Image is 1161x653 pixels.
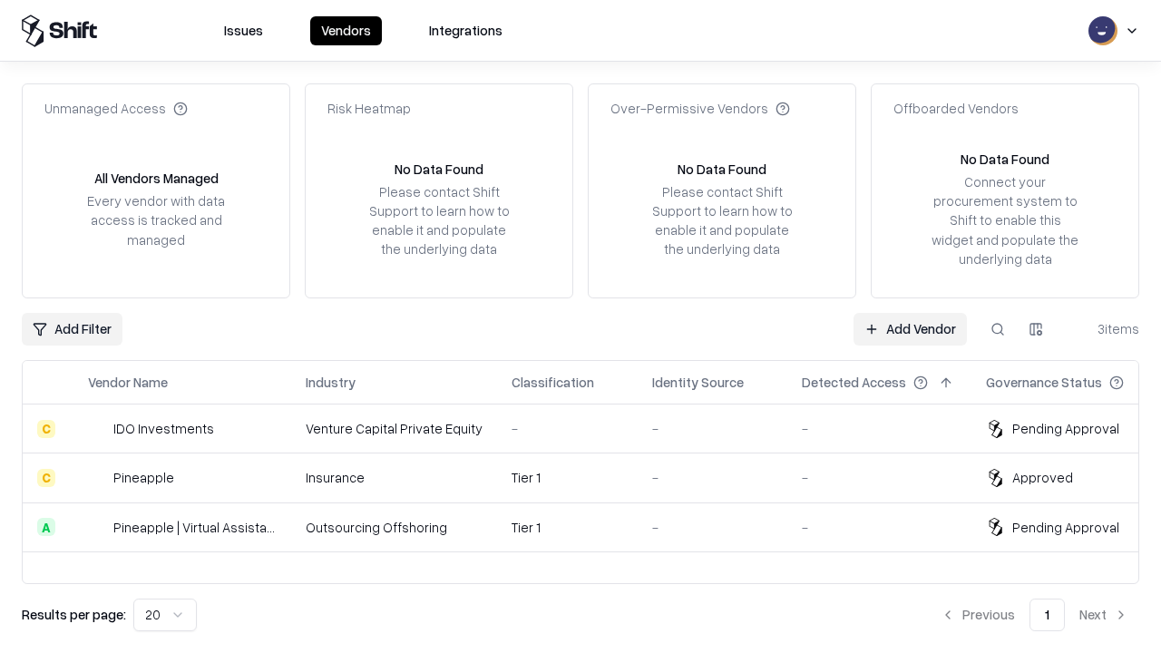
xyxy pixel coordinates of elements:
button: Integrations [418,16,513,45]
div: Please contact Shift Support to learn how to enable it and populate the underlying data [364,182,514,259]
img: Pineapple [88,469,106,487]
div: Outsourcing Offshoring [306,518,483,537]
img: Pineapple | Virtual Assistant Agency [88,518,106,536]
div: C [37,420,55,438]
button: Issues [213,16,274,45]
a: Add Vendor [854,313,967,346]
div: Tier 1 [512,518,623,537]
button: 1 [1029,599,1065,631]
div: Identity Source [652,373,744,392]
div: - [802,518,957,537]
div: Pineapple | Virtual Assistant Agency [113,518,277,537]
div: Over-Permissive Vendors [610,99,790,118]
div: Insurance [306,468,483,487]
div: Risk Heatmap [327,99,411,118]
div: Connect your procurement system to Shift to enable this widget and populate the underlying data [930,172,1080,268]
div: Approved [1012,468,1073,487]
div: Every vendor with data access is tracked and managed [81,191,231,249]
div: Offboarded Vendors [893,99,1019,118]
div: C [37,469,55,487]
div: Detected Access [802,373,906,392]
button: Add Filter [22,313,122,346]
div: - [652,468,773,487]
nav: pagination [930,599,1139,631]
div: Pineapple [113,468,174,487]
div: Tier 1 [512,468,623,487]
div: - [652,518,773,537]
div: Unmanaged Access [44,99,188,118]
div: Pending Approval [1012,419,1119,438]
div: No Data Found [395,160,483,179]
div: 3 items [1067,319,1139,338]
div: - [652,419,773,438]
div: Industry [306,373,356,392]
div: Pending Approval [1012,518,1119,537]
img: IDO Investments [88,420,106,438]
div: - [802,419,957,438]
div: IDO Investments [113,419,214,438]
div: Venture Capital Private Equity [306,419,483,438]
div: Please contact Shift Support to learn how to enable it and populate the underlying data [647,182,797,259]
div: - [802,468,957,487]
div: Vendor Name [88,373,168,392]
button: Vendors [310,16,382,45]
p: Results per page: [22,605,126,624]
div: Governance Status [986,373,1102,392]
div: No Data Found [678,160,766,179]
div: A [37,518,55,536]
div: No Data Found [961,150,1049,169]
div: All Vendors Managed [94,169,219,188]
div: Classification [512,373,594,392]
div: - [512,419,623,438]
